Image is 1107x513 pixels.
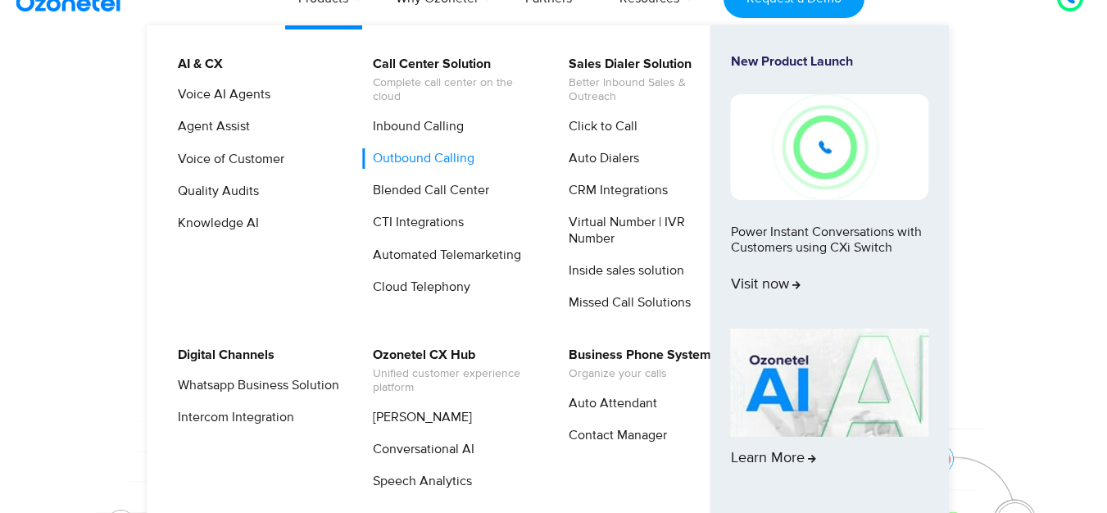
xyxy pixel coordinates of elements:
a: Sales Dialer SolutionBetter Inbound Sales & Outreach [558,54,733,107]
a: Automated Telemarketing [362,245,524,266]
a: Click to Call [558,116,640,137]
a: New Product LaunchPower Instant Conversations with Customers using CXi SwitchVisit now [731,54,929,322]
a: Ozonetel CX HubUnified customer experience platform [362,345,537,397]
a: Voice of Customer [167,149,287,170]
span: Unified customer experience platform [373,367,534,395]
a: Speech Analytics [362,471,474,492]
a: Outbound Calling [362,148,477,169]
a: Knowledge AI [167,213,261,234]
span: Complete call center on the cloud [373,76,534,104]
div: Customer Experiences [42,118,1066,197]
div: Orchestrate Intelligent [42,75,1066,128]
a: CTI Integrations [362,212,466,233]
a: Auto Dialers [558,148,642,169]
a: Call Center SolutionComplete call center on the cloud [362,54,537,107]
a: Whatsapp Business Solution [167,375,342,396]
a: Agent Assist [167,116,252,137]
span: Organize your calls [569,367,711,381]
a: Virtual Number | IVR Number [558,212,733,248]
a: AI & CX [167,54,225,75]
a: Business Phone SystemOrganize your calls [558,345,714,384]
a: Inside sales solution [558,261,687,281]
a: Quality Audits [167,181,261,202]
a: [PERSON_NAME] [362,407,474,428]
span: Visit now [731,276,801,294]
div: Turn every conversation into a growth engine for your enterprise. [42,197,1066,216]
a: Conversational AI [362,439,477,460]
a: Auto Attendant [558,393,660,414]
a: Cloud Telephony [362,277,473,297]
a: Learn More [731,329,929,496]
a: Digital Channels [167,345,277,365]
a: Intercom Integration [167,407,297,428]
span: Learn More [731,450,816,468]
img: AI [731,329,929,437]
a: Missed Call Solutions [558,293,693,313]
img: New-Project-17.png [731,94,929,199]
a: Blended Call Center [362,180,492,201]
span: Better Inbound Sales & Outreach [569,76,730,104]
a: Inbound Calling [362,116,466,137]
a: CRM Integrations [558,180,670,201]
a: Contact Manager [558,425,669,446]
a: Voice AI Agents [167,84,273,105]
